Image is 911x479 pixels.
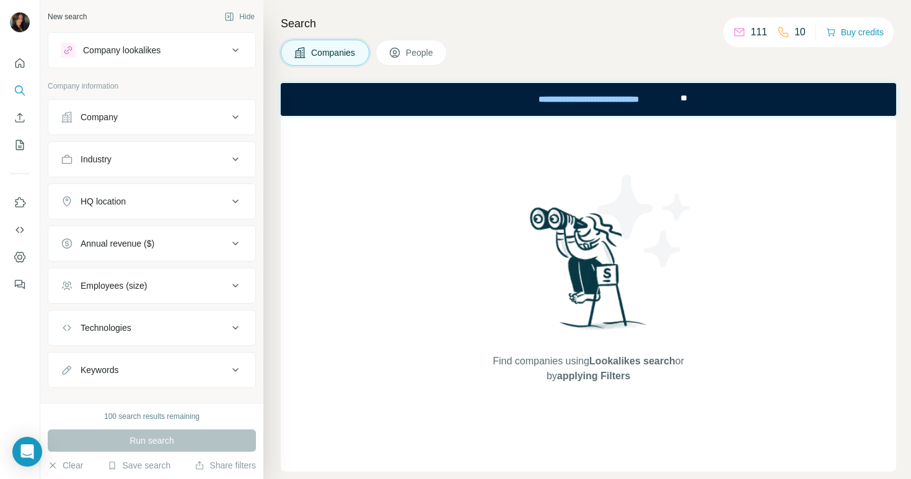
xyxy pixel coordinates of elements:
h4: Search [281,15,896,32]
button: My lists [10,134,30,156]
button: Keywords [48,355,255,385]
span: Lookalikes search [589,356,676,366]
button: Clear [48,459,83,472]
iframe: Banner [281,83,896,116]
div: Company lookalikes [83,44,161,56]
div: Company [81,111,118,123]
button: Buy credits [826,24,884,41]
div: Industry [81,153,112,165]
img: Surfe Illustration - Woman searching with binoculars [524,204,653,342]
button: Hide [216,7,263,26]
div: Employees (size) [81,279,147,292]
button: Dashboard [10,246,30,268]
div: Annual revenue ($) [81,237,154,250]
button: Industry [48,144,255,174]
button: Search [10,79,30,102]
button: Quick start [10,52,30,74]
span: Companies [311,46,356,59]
div: Open Intercom Messenger [12,437,42,467]
div: Technologies [81,322,131,334]
button: Annual revenue ($) [48,229,255,258]
div: HQ location [81,195,126,208]
button: Share filters [195,459,256,472]
img: Surfe Illustration - Stars [589,165,700,277]
button: Company [48,102,255,132]
span: People [406,46,434,59]
button: Feedback [10,273,30,296]
button: Technologies [48,313,255,343]
div: 100 search results remaining [104,411,200,422]
button: Company lookalikes [48,35,255,65]
p: 10 [794,25,806,40]
p: Company information [48,81,256,92]
span: applying Filters [557,371,630,381]
div: Keywords [81,364,118,376]
button: Use Surfe on LinkedIn [10,191,30,214]
button: Employees (size) [48,271,255,301]
button: Use Surfe API [10,219,30,241]
span: Find companies using or by [489,354,687,384]
button: HQ location [48,187,255,216]
p: 111 [750,25,767,40]
button: Enrich CSV [10,107,30,129]
div: New search [48,11,87,22]
img: Avatar [10,12,30,32]
button: Save search [107,459,170,472]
